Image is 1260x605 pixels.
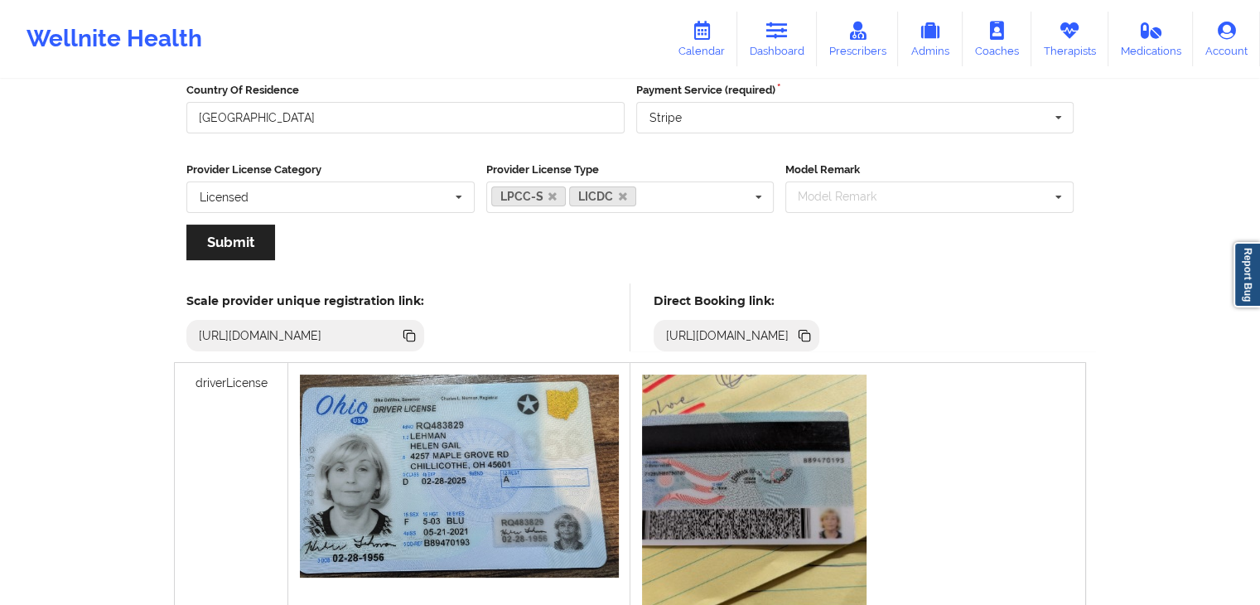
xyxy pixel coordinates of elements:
[186,82,625,99] label: Country Of Residence
[649,112,682,123] div: Stripe
[192,327,329,344] div: [URL][DOMAIN_NAME]
[486,162,775,178] label: Provider License Type
[659,327,796,344] div: [URL][DOMAIN_NAME]
[1233,242,1260,307] a: Report Bug
[794,187,900,206] div: Model Remark
[1193,12,1260,66] a: Account
[569,186,636,206] a: LICDC
[666,12,737,66] a: Calendar
[1031,12,1108,66] a: Therapists
[186,162,475,178] label: Provider License Category
[200,191,249,203] div: Licensed
[186,293,424,308] h5: Scale provider unique registration link:
[963,12,1031,66] a: Coaches
[817,12,899,66] a: Prescribers
[654,293,820,308] h5: Direct Booking link:
[300,375,618,578] img: 48680df1-7ba8-4bc8-87be-9db19d685fa6_00a18413-a593-4b2c-9dbe-6ab3e9c24e1edr._lic.png
[1108,12,1194,66] a: Medications
[186,225,275,260] button: Submit
[636,82,1074,99] label: Payment Service (required)
[898,12,963,66] a: Admins
[737,12,817,66] a: Dashboard
[491,186,567,206] a: LPCC-S
[785,162,1074,178] label: Model Remark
